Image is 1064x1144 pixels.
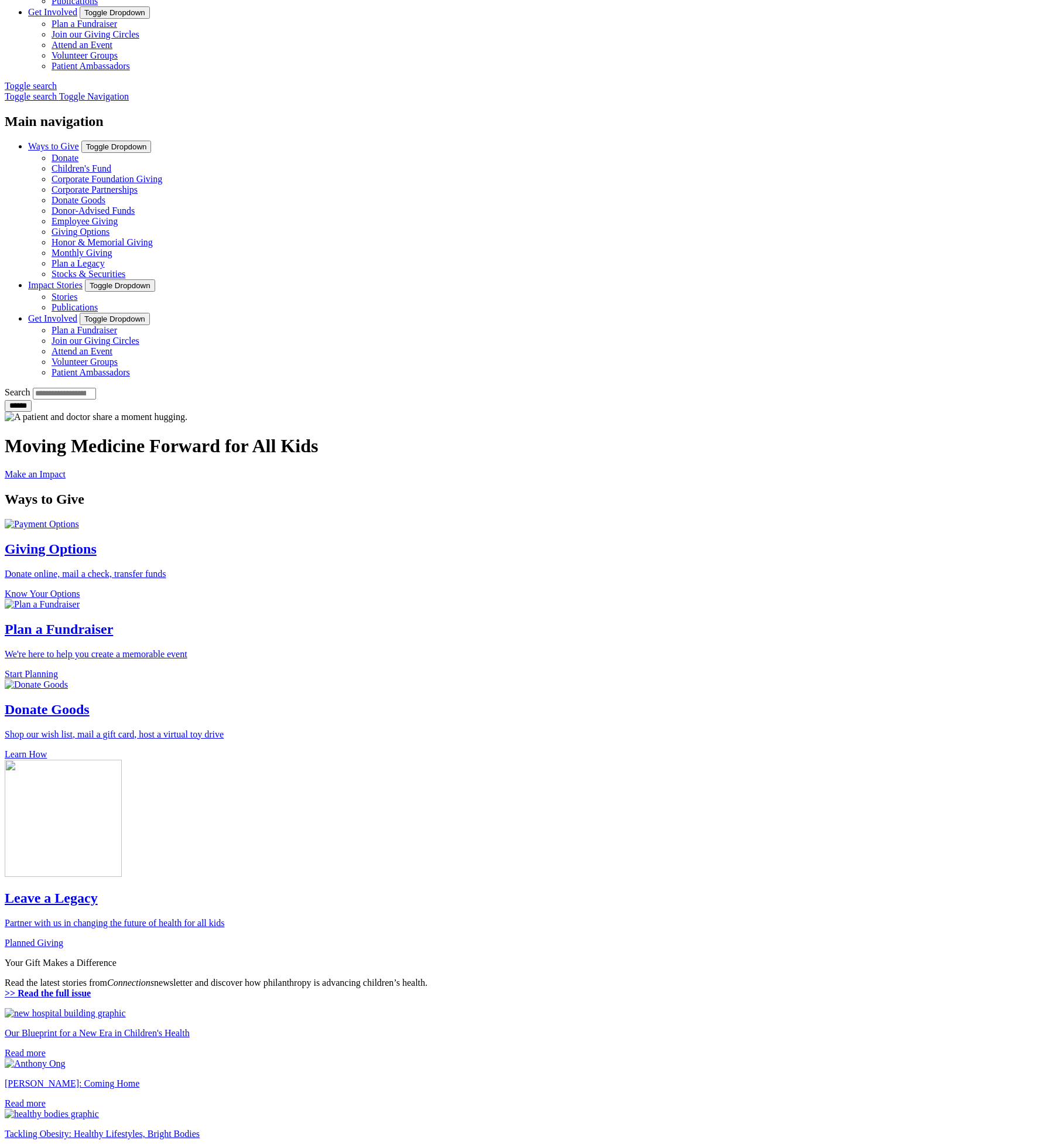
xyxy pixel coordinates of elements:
p: Donate online, mail a check, transfer funds [5,569,1059,579]
span: Planned Giving [5,938,63,948]
img: Donate Goods [5,679,68,690]
img: new hospital building graphic [5,1008,126,1019]
a: Impact Stories [28,280,83,290]
img: healthy bodies graphic [5,1109,99,1119]
a: Corporate Partnerships [52,185,138,194]
p: Read the latest stories from newsletter and discover how philanthropy is advancing children’s hea... [5,978,1059,999]
span: Toggle search [5,91,57,101]
span: Learn How [5,749,47,759]
a: Donate Goods [52,195,105,205]
img: Payment Options [5,519,79,530]
h2: Giving Options [5,541,1059,557]
a: Leave a Legacy Partner with us in changing the future of health for all kids Planned Giving [5,760,1059,949]
label: Search [5,387,30,397]
button: Toggle Dropdown [81,141,152,153]
a: Join our Giving Circles [52,29,139,39]
a: Volunteer Groups [52,357,118,367]
p: Our Blueprint for a New Era in Children's Health [5,1028,1059,1039]
span: Read more [5,1098,46,1108]
a: Children's Fund [52,163,111,173]
img: Plan a Fundraiser [5,599,80,610]
a: Patient Ambassadors [52,61,130,71]
a: Giving Options [52,227,110,237]
button: Toggle Dropdown [80,313,150,325]
h2: Ways to Give [5,491,1059,507]
h2: Leave a Legacy [5,890,1059,906]
h2: Plan a Fundraiser [5,621,1059,637]
a: Donate [52,153,78,163]
img: Anthony Ong [5,1058,66,1069]
a: Anthony Ong [PERSON_NAME]: Coming Home Read more [5,1058,1059,1109]
a: Make an Impact [5,469,66,479]
em: Connections [107,978,154,988]
h1: Moving Medicine Forward for All Kids [5,435,1059,457]
a: Volunteer Groups [52,50,118,60]
a: Plan a Fundraiser Plan a Fundraiser We're here to help you create a memorable event Start Planning [5,599,1059,679]
a: Donor-Advised Funds [52,206,135,216]
a: >> Read the full issue [5,988,91,998]
a: Attend an Event [52,40,112,50]
a: Employee Giving [52,216,118,226]
span: Read more [5,1048,46,1058]
p: We're here to help you create a memorable event [5,649,1059,660]
img: A patient and doctor share a moment hugging. [5,412,187,422]
a: Donate Goods Donate Goods Shop our wish list, mail a gift card, host a virtual toy drive Learn How [5,679,1059,760]
a: Attend an Event [52,346,112,356]
button: Toggle Dropdown [80,6,150,19]
a: Plan a Fundraiser [52,325,117,335]
a: Publications [52,302,98,312]
a: Honor & Memorial Giving [52,237,153,247]
h2: Main navigation [5,114,1059,129]
a: Monthly Giving [52,248,112,258]
span: Know Your Options [5,589,80,599]
a: new hospital building graphic Our Blueprint for a New Era in Children's Health Read more [5,1008,1059,1058]
a: Stocks & Securities [52,269,125,279]
a: Plan a Fundraiser [52,19,117,29]
p: Tackling Obesity: Healthy Lifestyles, Bright Bodies [5,1129,1059,1139]
p: Shop our wish list, mail a gift card, host a virtual toy drive [5,729,1059,740]
p: Your Gift Makes a Difference [5,958,1059,968]
a: Ways to Give [28,141,79,151]
a: Corporate Foundation Giving [52,174,162,184]
span: Start Planning [5,669,58,679]
a: Get Involved [28,313,77,323]
p: [PERSON_NAME]: Coming Home [5,1078,1059,1089]
a: Join our Giving Circles [52,336,139,346]
span: Toggle Navigation [59,91,129,101]
button: Toggle Dropdown [85,279,155,292]
a: Payment Options Giving Options Donate online, mail a check, transfer funds Know Your Options [5,519,1059,599]
h2: Donate Goods [5,702,1059,718]
a: Patient Ambassadors [52,367,130,377]
a: Get Involved [28,7,77,17]
span: Toggle search [5,81,57,91]
a: Stories [52,292,77,302]
a: Plan a Legacy [52,258,105,268]
p: Partner with us in changing the future of health for all kids [5,918,1059,928]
